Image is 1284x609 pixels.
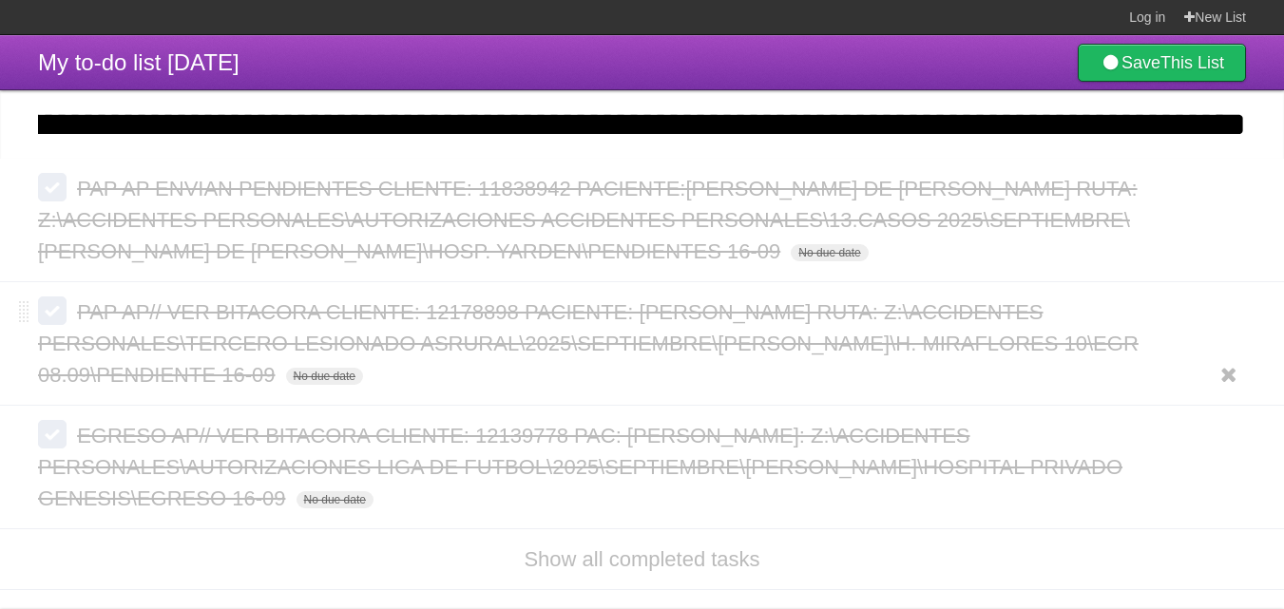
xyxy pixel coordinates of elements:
b: This List [1160,53,1224,72]
a: Show all completed tasks [524,547,759,571]
label: Done [38,420,67,448]
span: No due date [286,368,363,385]
span: EGRESO AP// VER BITACORA CLIENTE: 12139778 PAC: [PERSON_NAME]: Z:\ACCIDENTES PERSONALES\AUTORIZAC... [38,424,1122,510]
span: My to-do list [DATE] [38,49,240,75]
span: No due date [297,491,374,508]
span: No due date [791,244,868,261]
a: SaveThis List [1078,44,1246,82]
span: PAP AP// VER BITACORA CLIENTE: 12178898 PACIENTE: [PERSON_NAME] RUTA: Z:\ACCIDENTES PERSONALES\TE... [38,300,1139,387]
span: PAP AP ENVIAN PENDIENTES CLIENTE: 11838942 PACIENTE:[PERSON_NAME] DE [PERSON_NAME] RUTA: Z:\ACCID... [38,177,1138,263]
label: Done [38,173,67,201]
label: Done [38,296,67,325]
